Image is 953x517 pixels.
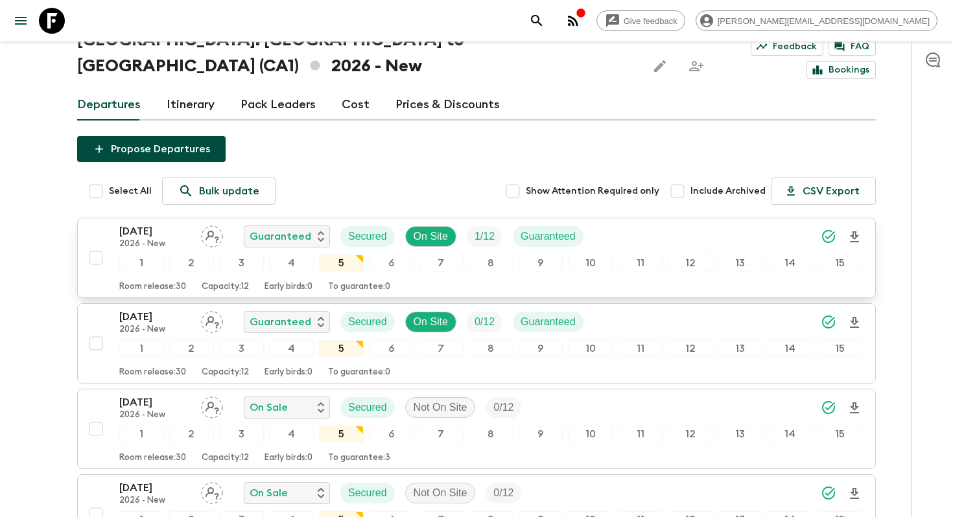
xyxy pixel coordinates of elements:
[167,89,215,121] a: Itinerary
[328,282,390,292] p: To guarantee: 0
[269,255,314,271] div: 4
[219,255,264,271] div: 3
[169,426,214,442] div: 2
[521,229,576,244] p: Guaranteed
[269,340,314,357] div: 4
[847,400,862,416] svg: Download Onboarding
[202,367,249,378] p: Capacity: 12
[696,10,937,31] div: [PERSON_NAME][EMAIL_ADDRESS][DOMAIN_NAME]
[806,61,876,79] a: Bookings
[8,8,34,34] button: menu
[718,255,762,271] div: 13
[718,340,762,357] div: 13
[668,426,712,442] div: 12
[751,38,823,56] a: Feedback
[250,485,288,501] p: On Sale
[847,229,862,245] svg: Download Onboarding
[119,282,186,292] p: Room release: 30
[328,453,390,463] p: To guarantee: 3
[683,53,709,79] span: Share this itinerary
[201,315,223,325] span: Assign pack leader
[77,389,876,469] button: [DATE]2026 - NewAssign pack leaderOn SaleSecuredNot On SiteTrip Fill123456789101112131415Room rel...
[369,255,414,271] div: 6
[405,312,456,332] div: On Site
[119,367,186,378] p: Room release: 30
[219,340,264,357] div: 3
[119,255,164,271] div: 1
[319,426,364,442] div: 5
[467,312,502,332] div: Trip Fill
[414,314,448,330] p: On Site
[818,255,862,271] div: 15
[319,255,364,271] div: 5
[250,400,288,415] p: On Sale
[469,426,513,442] div: 8
[419,340,464,357] div: 7
[265,453,312,463] p: Early birds: 0
[519,255,563,271] div: 9
[119,410,191,420] p: 2026 - New
[348,485,387,501] p: Secured
[818,340,862,357] div: 15
[405,483,476,503] div: Not On Site
[519,340,563,357] div: 9
[202,453,249,463] p: Capacity: 12
[493,485,513,501] p: 0 / 12
[469,255,513,271] div: 8
[419,255,464,271] div: 7
[668,340,712,357] div: 12
[201,229,223,240] span: Assign pack leader
[348,400,387,415] p: Secured
[219,426,264,442] div: 3
[340,226,395,247] div: Secured
[119,340,164,357] div: 1
[821,400,836,415] svg: Synced Successfully
[319,340,364,357] div: 5
[617,16,685,26] span: Give feedback
[771,178,876,205] button: CSV Export
[618,426,663,442] div: 11
[169,255,214,271] div: 2
[493,400,513,415] p: 0 / 12
[467,226,502,247] div: Trip Fill
[847,486,862,501] svg: Download Onboarding
[77,136,226,162] button: Propose Departures
[269,426,314,442] div: 4
[119,453,186,463] p: Room release: 30
[521,314,576,330] p: Guaranteed
[768,426,812,442] div: 14
[524,8,550,34] button: search adventures
[241,89,316,121] a: Pack Leaders
[119,325,191,335] p: 2026 - New
[265,282,312,292] p: Early birds: 0
[250,314,311,330] p: Guaranteed
[526,185,659,198] span: Show Attention Required only
[77,218,876,298] button: [DATE]2026 - NewAssign pack leaderGuaranteedSecuredOn SiteTrip FillGuaranteed12345678910111213141...
[119,426,164,442] div: 1
[818,426,862,442] div: 15
[768,340,812,357] div: 14
[199,183,259,199] p: Bulk update
[162,178,276,205] a: Bulk update
[596,10,685,31] a: Give feedback
[414,400,467,415] p: Not On Site
[419,426,464,442] div: 7
[414,229,448,244] p: On Site
[250,229,311,244] p: Guaranteed
[768,255,812,271] div: 14
[618,340,663,357] div: 11
[119,239,191,249] p: 2026 - New
[369,340,414,357] div: 6
[119,496,191,506] p: 2026 - New
[568,255,613,271] div: 10
[475,229,495,244] p: 1 / 12
[847,315,862,330] svg: Download Onboarding
[328,367,390,378] p: To guarantee: 0
[340,312,395,332] div: Secured
[119,480,191,496] p: [DATE]
[109,185,152,198] span: Select All
[568,340,613,357] div: 10
[821,314,836,330] svg: Synced Successfully
[821,485,836,501] svg: Synced Successfully
[119,395,191,410] p: [DATE]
